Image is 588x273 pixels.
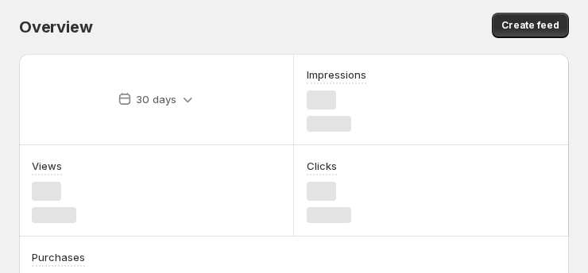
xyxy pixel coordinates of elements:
h3: Impressions [307,67,366,83]
h3: Clicks [307,158,337,174]
h3: Purchases [32,249,85,265]
button: Create feed [492,13,569,38]
span: Overview [19,17,92,37]
span: Create feed [501,19,559,32]
p: 30 days [136,91,176,107]
h3: Views [32,158,62,174]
